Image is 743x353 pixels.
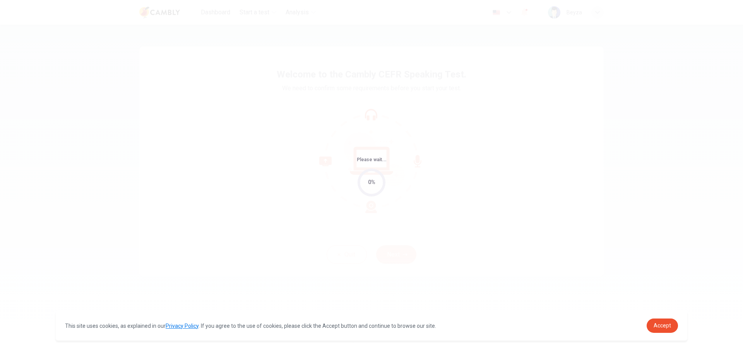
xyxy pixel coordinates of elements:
[654,322,671,329] span: Accept
[647,319,678,333] a: dismiss cookie message
[56,311,687,341] div: cookieconsent
[166,323,199,329] a: Privacy Policy
[357,157,387,162] span: Please wait...
[65,323,436,329] span: This site uses cookies, as explained in our . If you agree to the use of cookies, please click th...
[368,178,375,187] div: 0%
